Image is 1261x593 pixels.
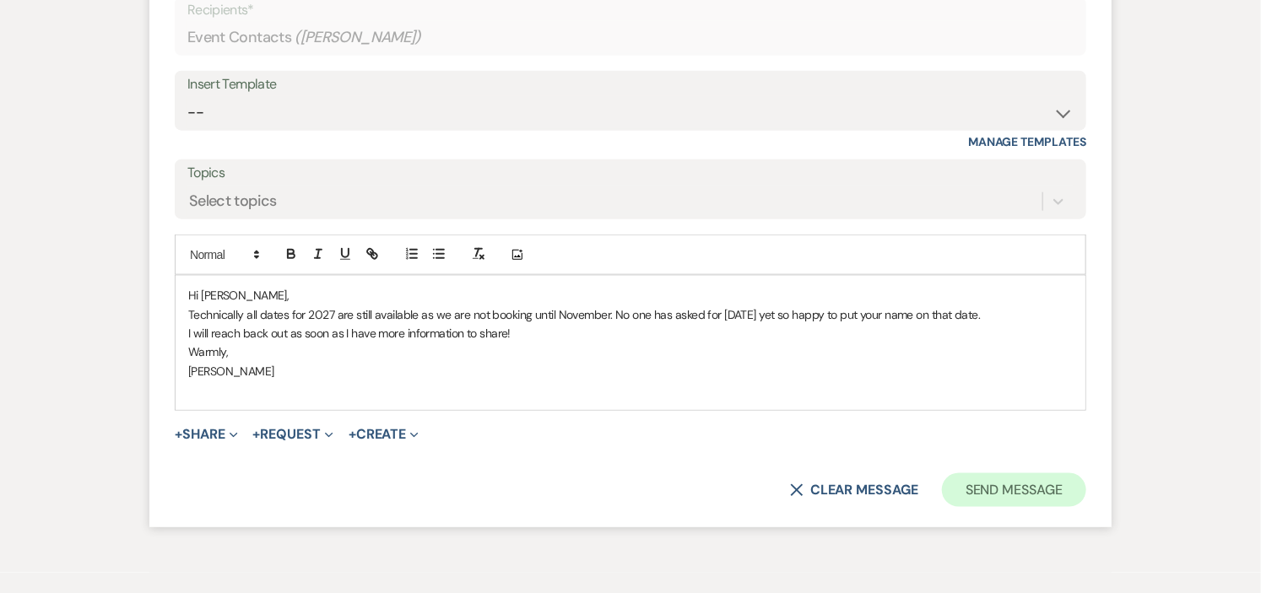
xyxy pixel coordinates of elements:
[349,428,356,441] span: +
[188,342,1073,361] p: Warmly,
[942,473,1086,507] button: Send Message
[968,134,1086,149] a: Manage Templates
[187,161,1074,186] label: Topics
[790,483,918,497] button: Clear message
[253,428,261,441] span: +
[295,26,421,49] span: ( [PERSON_NAME] )
[175,428,238,441] button: Share
[189,191,277,213] div: Select topics
[188,286,1073,305] p: Hi [PERSON_NAME],
[349,428,419,441] button: Create
[188,305,1073,324] p: Technically all dates for 2027 are still available as we are not booking until November. No one h...
[253,428,333,441] button: Request
[187,21,1074,54] div: Event Contacts
[188,362,1073,380] p: [PERSON_NAME]
[187,73,1074,97] div: Insert Template
[175,428,182,441] span: +
[188,324,1073,342] p: I will reach back out as soon as I have more information to share!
